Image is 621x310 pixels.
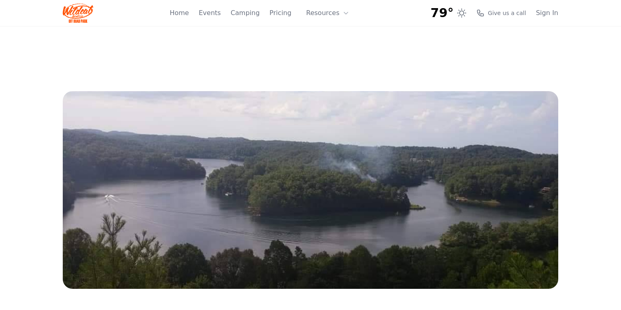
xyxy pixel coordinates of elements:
[431,6,454,20] span: 79°
[269,8,291,18] a: Pricing
[63,3,93,23] img: Wildcat Logo
[488,9,526,17] span: Give us a call
[301,5,354,21] button: Resources
[476,9,526,17] a: Give us a call
[199,8,221,18] a: Events
[231,8,260,18] a: Camping
[536,8,558,18] a: Sign In
[170,8,189,18] a: Home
